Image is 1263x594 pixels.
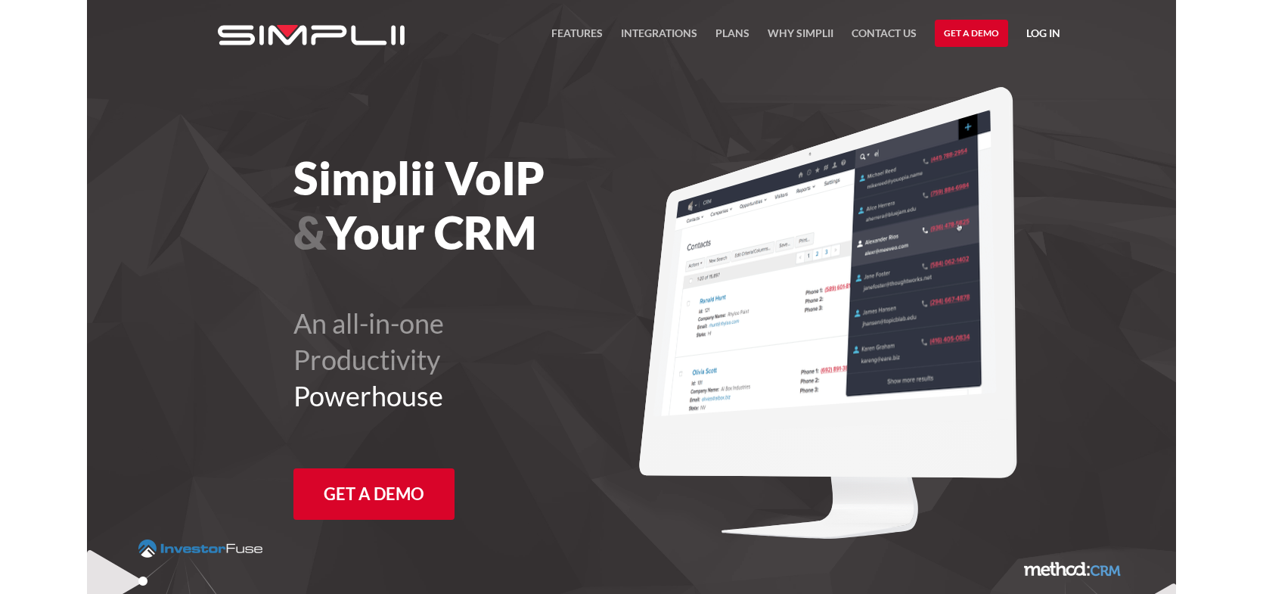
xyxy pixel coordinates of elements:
[293,205,326,260] span: &
[293,151,715,260] h1: Simplii VoIP Your CRM
[935,20,1008,47] a: Get a Demo
[293,305,715,414] h2: An all-in-one Productivity
[1026,24,1060,47] a: Log in
[551,24,603,51] a: FEATURES
[218,25,405,45] img: Simplii
[293,379,443,412] span: Powerhouse
[852,24,917,51] a: Contact US
[293,468,455,520] a: Get a Demo
[715,24,749,51] a: Plans
[621,24,697,51] a: Integrations
[768,24,833,51] a: Why Simplii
